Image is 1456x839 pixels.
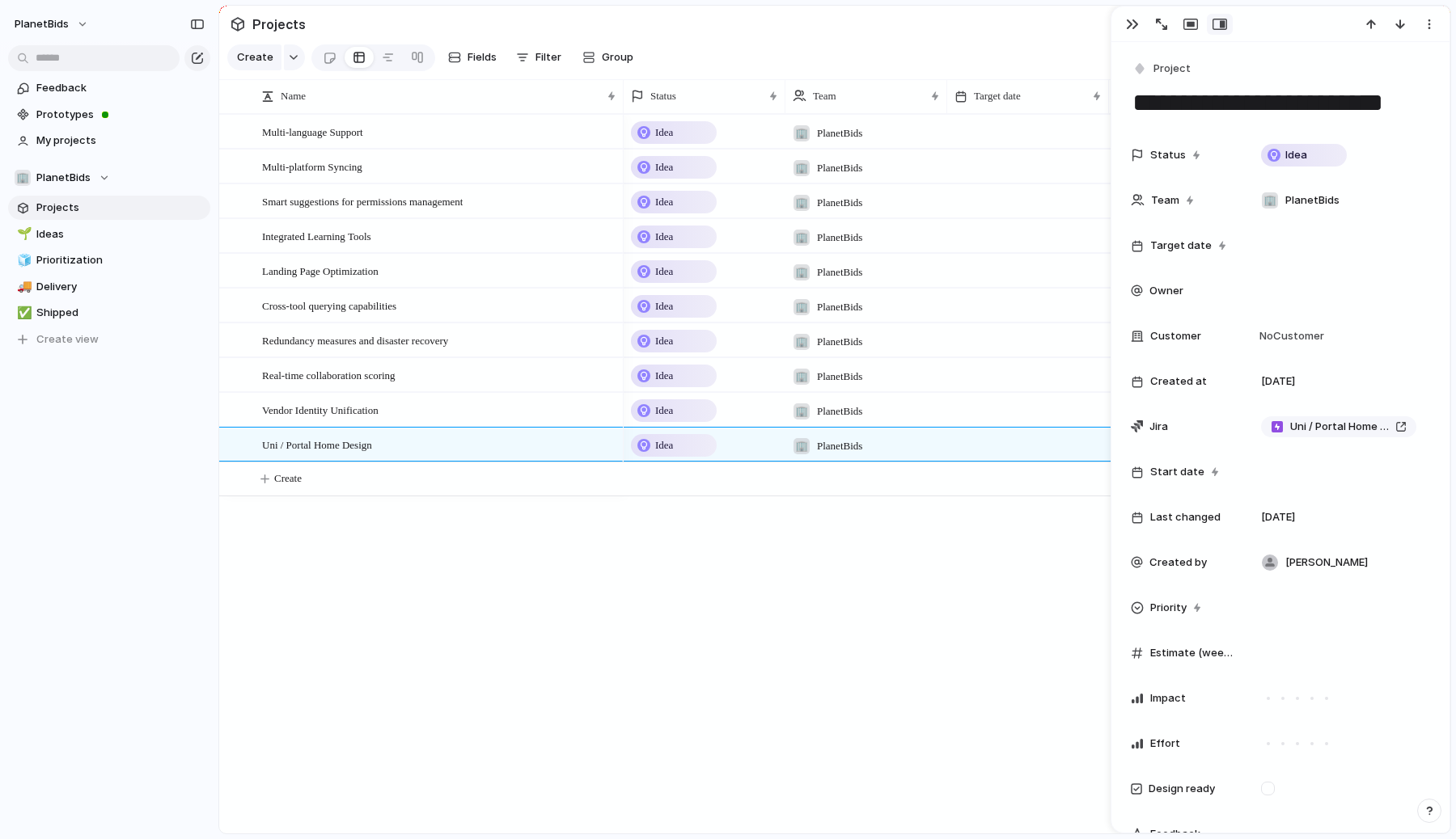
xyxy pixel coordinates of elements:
span: Team [813,88,836,104]
a: My projects [8,129,210,153]
button: ✅ [15,305,31,321]
span: Shipped [36,305,205,321]
span: Uni / Portal Home Design [1290,419,1389,435]
a: 🌱Ideas [8,222,210,247]
div: 🏢 [794,299,810,315]
span: Feedback [36,80,205,96]
span: Priority [1150,600,1187,616]
span: PlanetBids [1285,192,1340,209]
a: Prototypes [8,103,210,127]
div: 🏢 [15,170,31,186]
span: PlanetBids [817,369,862,385]
span: Idea [655,298,673,314]
div: 🏢 [794,230,810,246]
button: 🚚 [15,279,31,295]
span: PlanetBids [15,16,69,32]
div: 🏢 [794,195,810,211]
span: Uni / Portal Home Design [262,435,372,453]
span: Idea [655,229,673,245]
span: Multi-language Support [262,122,363,141]
span: PlanetBids [36,170,91,186]
span: Prototypes [36,107,205,123]
span: Idea [655,368,673,384]
span: Last changed [1150,509,1221,525]
div: 🚚 [17,277,28,296]
span: Smart suggestions for permissions management [262,192,463,210]
span: Project [1153,61,1191,77]
button: PlanetBids [7,11,97,37]
a: 🧊Prioritization [8,248,210,272]
span: My projects [36,133,205,149]
span: Idea [655,333,673,349]
button: Group [574,44,641,70]
button: Fields [442,44,503,70]
span: Design ready [1149,781,1215,797]
a: Feedback [8,76,210,100]
div: 🏢 [794,438,810,454]
span: Start date [1150,464,1204,480]
div: ✅ [17,304,28,323]
a: ✅Shipped [8,301,210,325]
span: [PERSON_NAME] [1285,554,1368,571]
span: PlanetBids [817,334,862,350]
span: Multi-platform Syncing [262,157,362,175]
a: 🚚Delivery [8,275,210,299]
span: PlanetBids [817,230,862,246]
span: PlanetBids [817,264,862,280]
button: Create [227,44,281,70]
span: Idea [655,124,673,141]
button: Project [1129,57,1196,81]
div: 🏢 [794,264,810,280]
span: PlanetBids [817,125,862,141]
span: Idea [655,159,673,175]
span: Idea [655,403,673,419]
div: 🏢 [794,160,810,176]
span: Vendor Identity Unification [262,400,379,419]
span: Create [237,49,273,65]
span: Target date [974,88,1021,104]
div: 🏢 [794,403,810,419]
span: Integrated Learning Tools [262,226,371,245]
span: Target date [1150,238,1212,254]
span: Team [1151,192,1179,209]
span: [DATE] [1261,509,1295,525]
span: PlanetBids [817,195,862,211]
span: Delivery [36,279,205,295]
span: Ideas [36,226,205,242]
div: 🏢 [794,125,810,141]
span: Create view [36,331,99,348]
button: Filter [510,44,568,70]
span: Create [274,470,302,487]
span: Estimate (weeks) [1150,645,1234,661]
span: Idea [1285,147,1307,163]
span: Real-time collaboration scoring [262,365,396,384]
button: 🏢PlanetBids [8,166,210,190]
span: Customer [1150,328,1201,344]
button: 🧊 [15,252,31,268]
div: 🏢 [794,369,810,385]
span: Status [1150,147,1186,163]
span: Owner [1149,283,1183,299]
span: [DATE] [1261,373,1295,390]
span: Idea [655,264,673,280]
span: Cross-tool querying capabilities [262,296,396,314]
span: Landing Page Optimization [262,261,379,280]
button: 🌱 [15,226,31,242]
span: Projects [36,200,205,216]
span: Name [281,88,306,104]
span: Filter [535,49,561,65]
a: Projects [8,196,210,220]
span: Effort [1150,736,1180,752]
span: Jira [1149,419,1168,435]
span: Idea [655,437,673,453]
button: Create view [8,327,210,352]
span: PlanetBids [817,299,862,315]
span: PlanetBids [817,403,862,419]
span: Created at [1150,373,1207,390]
span: Redundancy measures and disaster recovery [262,331,448,349]
div: 🧊 [17,251,28,270]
